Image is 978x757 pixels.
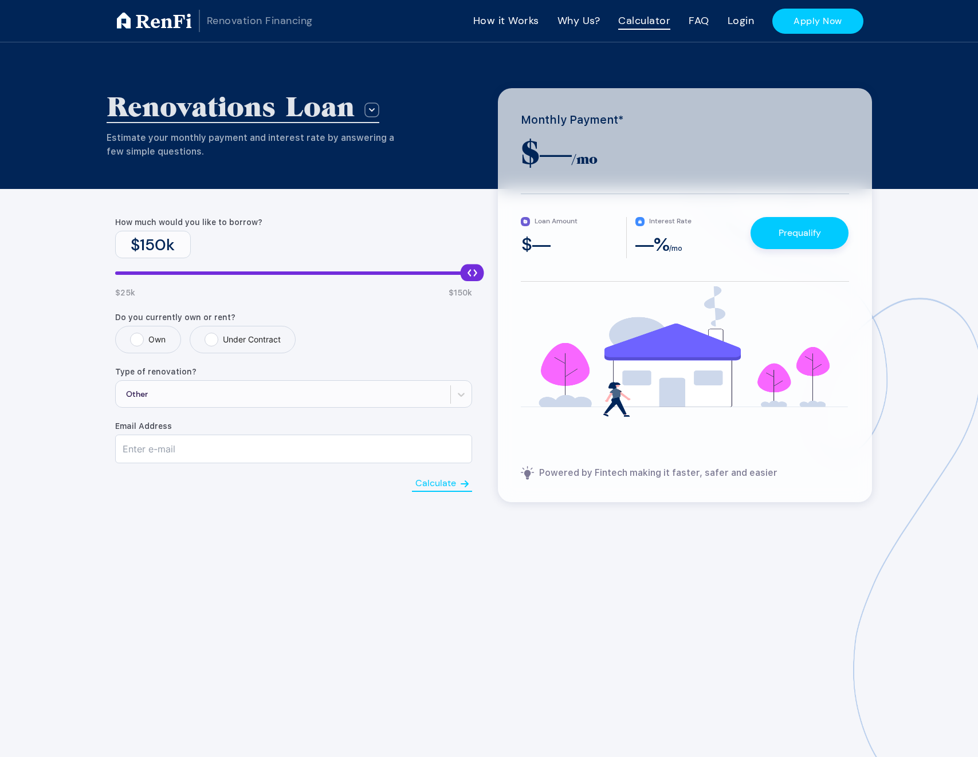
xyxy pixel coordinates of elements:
[412,476,472,492] button: Calculate
[116,435,472,463] input: Enter e-mail
[115,11,192,31] a: RenFi
[107,91,379,123] button: Renovations Loan
[772,9,863,34] a: Apply Now
[207,12,313,30] h3: Renovation Financing
[521,133,572,171] span: $ —
[557,12,600,30] a: Why Us?
[115,287,135,299] span: $ 25 k
[449,287,472,299] span: $ 150 k
[130,333,166,346] label: Own
[136,11,192,31] h1: RenFi
[115,216,472,228] label: How much would you like to borrow?
[535,217,578,226] span: Loan Amount
[669,245,682,253] span: /mo
[115,312,472,324] label: Do you currently own or rent?
[107,131,413,159] div: Estimate your monthly payment and interest rate by answering a few simple questions.
[779,227,821,239] a: Prequalify
[572,151,598,167] span: /mo
[126,388,148,401] div: Other
[635,234,669,255] span: — %
[115,420,172,432] span: Email Address
[115,231,191,258] div: $ 150 k
[521,466,535,480] img: powered
[473,12,539,30] a: How it Works
[539,466,777,480] span: Powered by Fintech making it faster, safer and easier
[521,111,623,128] p: Monthly Payment*
[205,333,281,346] label: Under Contract
[728,12,755,30] a: Login
[115,366,472,378] label: Type of renovation?
[649,217,692,226] span: Interest Rate
[461,480,469,487] img: Next
[689,12,709,30] a: FAQ
[521,234,551,255] span: $ —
